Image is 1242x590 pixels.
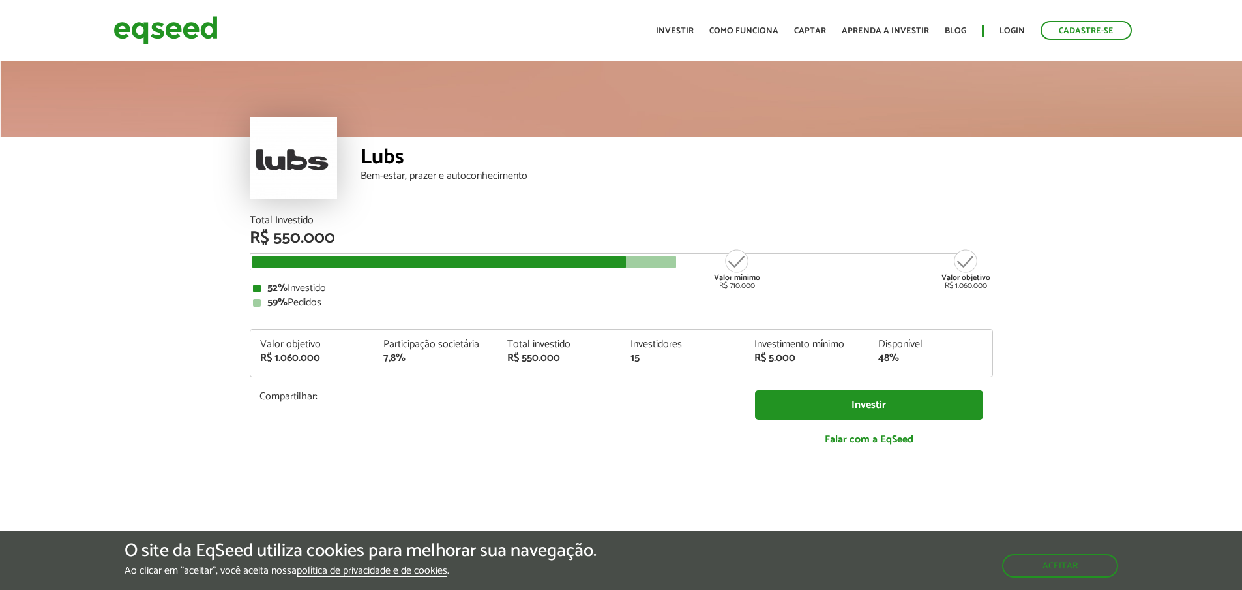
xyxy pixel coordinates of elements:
[250,230,993,247] div: R$ 550.000
[945,27,966,35] a: Blog
[714,272,760,284] strong: Valor mínimo
[754,353,859,364] div: R$ 5.000
[999,27,1025,35] a: Login
[656,27,694,35] a: Investir
[709,27,778,35] a: Como funciona
[125,541,597,561] h5: O site da EqSeed utiliza cookies para melhorar sua navegação.
[361,147,993,171] div: Lubs
[842,27,929,35] a: Aprenda a investir
[630,353,735,364] div: 15
[755,426,983,453] a: Falar com a EqSeed
[1041,21,1132,40] a: Cadastre-se
[259,390,735,403] p: Compartilhar:
[507,353,612,364] div: R$ 550.000
[253,283,990,294] div: Investido
[507,339,612,350] div: Total investido
[383,353,488,364] div: 7,8%
[125,565,597,577] p: Ao clicar em "aceitar", você aceita nossa .
[754,339,859,350] div: Investimento mínimo
[941,272,990,284] strong: Valor objetivo
[267,294,288,311] strong: 59%
[260,339,364,350] div: Valor objetivo
[267,279,288,297] strong: 52%
[250,215,993,226] div: Total Investido
[253,298,990,308] div: Pedidos
[878,339,983,350] div: Disponível
[361,171,993,181] div: Bem-estar, prazer e autoconhecimento
[113,13,218,48] img: EqSeed
[755,390,983,420] a: Investir
[297,566,447,577] a: política de privacidade e de cookies
[1002,554,1118,578] button: Aceitar
[941,248,990,290] div: R$ 1.060.000
[383,339,488,350] div: Participação societária
[630,339,735,350] div: Investidores
[794,27,826,35] a: Captar
[260,353,364,364] div: R$ 1.060.000
[878,353,983,364] div: 48%
[713,248,761,290] div: R$ 710.000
